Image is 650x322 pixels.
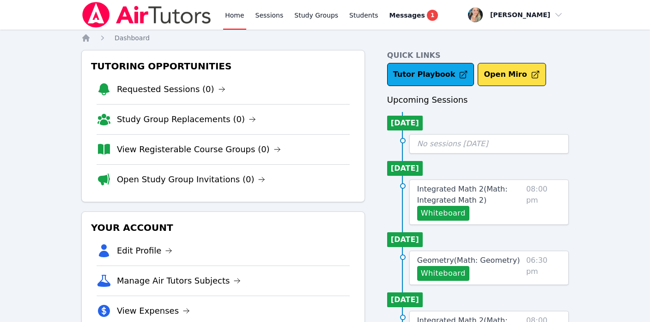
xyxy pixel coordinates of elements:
[117,304,190,317] a: View Expenses
[389,11,425,20] span: Messages
[417,185,508,204] span: Integrated Math 2 ( Math: Integrated Math 2 )
[117,83,225,96] a: Requested Sessions (0)
[417,184,522,206] a: Integrated Math 2(Math: Integrated Math 2)
[417,256,520,265] span: Geometry ( Math: Geometry )
[117,113,256,126] a: Study Group Replacements (0)
[387,116,423,130] li: [DATE]
[89,219,357,236] h3: Your Account
[81,2,212,28] img: Air Tutors
[417,139,488,148] span: No sessions [DATE]
[387,161,423,176] li: [DATE]
[115,33,150,43] a: Dashboard
[387,50,569,61] h4: Quick Links
[387,292,423,307] li: [DATE]
[417,266,469,281] button: Whiteboard
[417,255,520,266] a: Geometry(Math: Geometry)
[81,33,569,43] nav: Breadcrumb
[117,173,266,186] a: Open Study Group Invitations (0)
[417,206,469,221] button: Whiteboard
[89,58,357,74] h3: Tutoring Opportunities
[387,93,569,106] h3: Upcoming Sessions
[387,232,423,247] li: [DATE]
[115,34,150,42] span: Dashboard
[117,274,241,287] a: Manage Air Tutors Subjects
[427,10,438,21] span: 1
[526,255,561,281] span: 06:30 pm
[526,184,561,221] span: 08:00 pm
[117,143,281,156] a: View Registerable Course Groups (0)
[117,244,173,257] a: Edit Profile
[387,63,474,86] a: Tutor Playbook
[478,63,546,86] button: Open Miro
